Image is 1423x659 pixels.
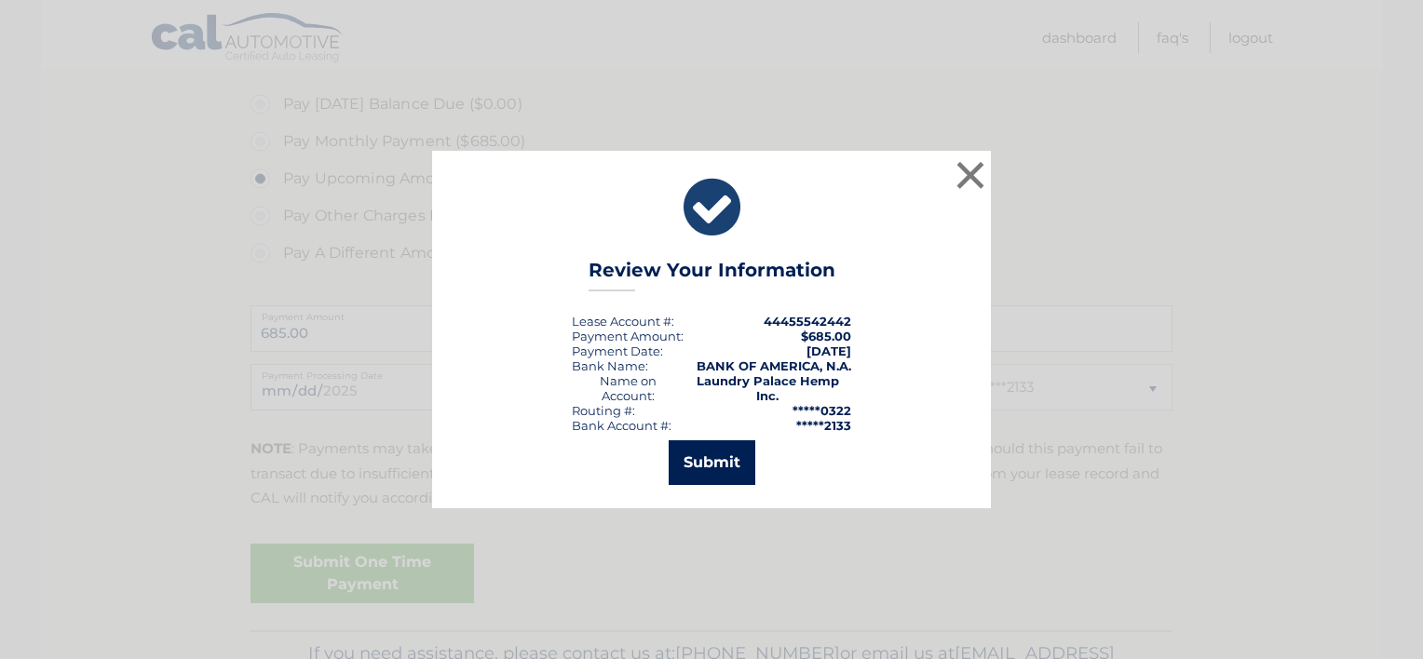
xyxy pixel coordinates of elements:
[572,403,635,418] div: Routing #:
[764,314,851,329] strong: 44455542442
[572,358,648,373] div: Bank Name:
[572,373,684,403] div: Name on Account:
[572,329,684,343] div: Payment Amount:
[669,440,755,485] button: Submit
[572,343,660,358] span: Payment Date
[697,373,839,403] strong: Laundry Palace Hemp Inc.
[589,259,835,291] h3: Review Your Information
[806,343,851,358] span: [DATE]
[952,156,989,194] button: ×
[572,343,663,358] div: :
[572,314,674,329] div: Lease Account #:
[801,329,851,343] span: $685.00
[572,418,671,433] div: Bank Account #:
[697,358,851,373] strong: BANK OF AMERICA, N.A.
